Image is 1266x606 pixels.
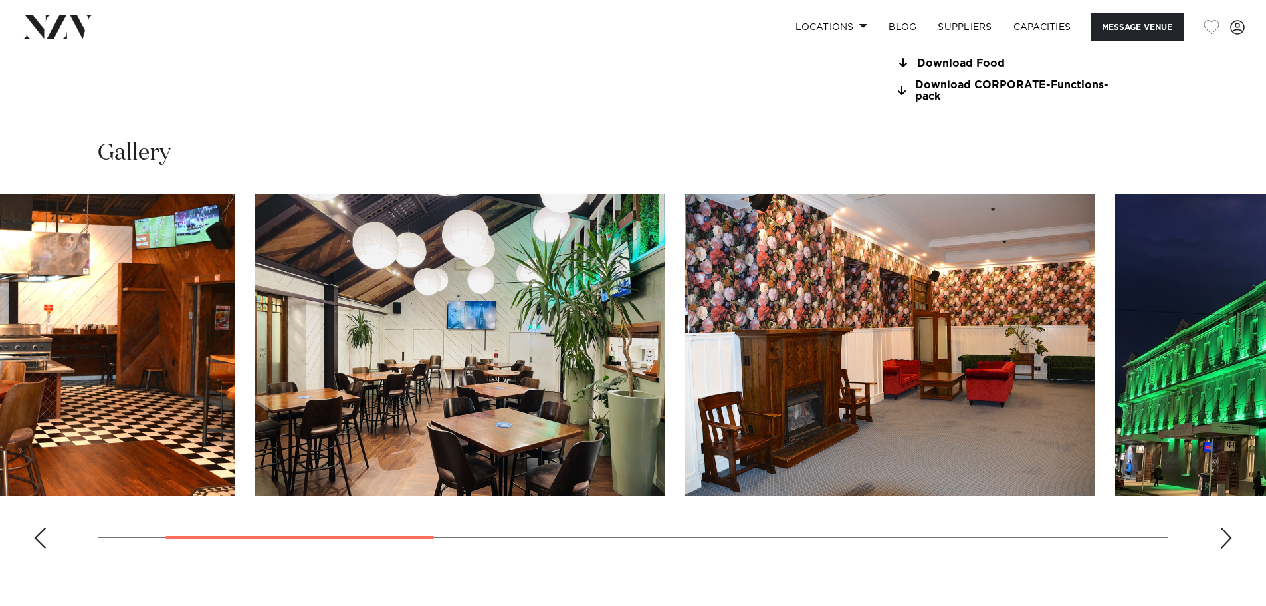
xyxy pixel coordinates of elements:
[895,80,1112,102] a: Download CORPORATE-Functions-pack
[21,15,94,39] img: nzv-logo.png
[1091,13,1184,41] button: Message Venue
[1003,13,1082,41] a: Capacities
[878,13,927,41] a: BLOG
[255,194,665,496] swiper-slide: 2 / 10
[785,13,878,41] a: Locations
[98,138,171,168] h2: Gallery
[895,57,1112,69] a: Download Food
[685,194,1095,496] swiper-slide: 3 / 10
[927,13,1002,41] a: SUPPLIERS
